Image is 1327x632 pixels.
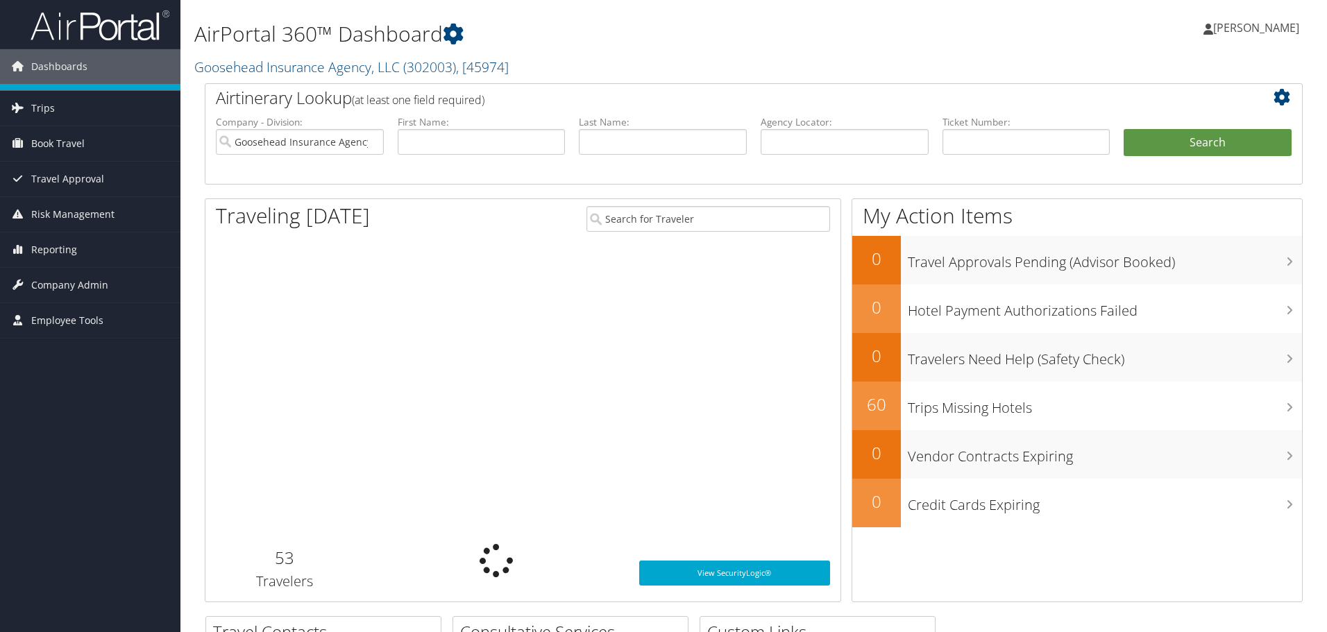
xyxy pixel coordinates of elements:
[31,232,77,267] span: Reporting
[908,343,1302,369] h3: Travelers Need Help (Safety Check)
[852,441,901,465] h2: 0
[398,115,566,129] label: First Name:
[31,268,108,302] span: Company Admin
[1124,129,1292,157] button: Search
[852,430,1302,479] a: 0Vendor Contracts Expiring
[31,303,103,338] span: Employee Tools
[1203,7,1313,49] a: [PERSON_NAME]
[31,162,104,196] span: Travel Approval
[216,572,354,591] h3: Travelers
[908,391,1302,418] h3: Trips Missing Hotels
[1213,20,1299,35] span: [PERSON_NAME]
[216,86,1200,110] h2: Airtinerary Lookup
[908,294,1302,321] h3: Hotel Payment Authorizations Failed
[403,58,456,76] span: ( 302003 )
[852,490,901,513] h2: 0
[852,382,1302,430] a: 60Trips Missing Hotels
[639,561,830,586] a: View SecurityLogic®
[31,49,87,84] span: Dashboards
[352,92,484,108] span: (at least one field required)
[31,126,85,161] span: Book Travel
[194,19,940,49] h1: AirPortal 360™ Dashboard
[586,206,830,232] input: Search for Traveler
[579,115,747,129] label: Last Name:
[216,546,354,570] h2: 53
[943,115,1110,129] label: Ticket Number:
[908,246,1302,272] h3: Travel Approvals Pending (Advisor Booked)
[31,91,55,126] span: Trips
[852,393,901,416] h2: 60
[852,247,901,271] h2: 0
[216,115,384,129] label: Company - Division:
[852,479,1302,527] a: 0Credit Cards Expiring
[852,201,1302,230] h1: My Action Items
[852,344,901,368] h2: 0
[761,115,929,129] label: Agency Locator:
[852,236,1302,284] a: 0Travel Approvals Pending (Advisor Booked)
[456,58,509,76] span: , [ 45974 ]
[852,333,1302,382] a: 0Travelers Need Help (Safety Check)
[31,197,115,232] span: Risk Management
[31,9,169,42] img: airportal-logo.png
[908,440,1302,466] h3: Vendor Contracts Expiring
[852,284,1302,333] a: 0Hotel Payment Authorizations Failed
[852,296,901,319] h2: 0
[216,201,370,230] h1: Traveling [DATE]
[908,488,1302,515] h3: Credit Cards Expiring
[194,58,509,76] a: Goosehead Insurance Agency, LLC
